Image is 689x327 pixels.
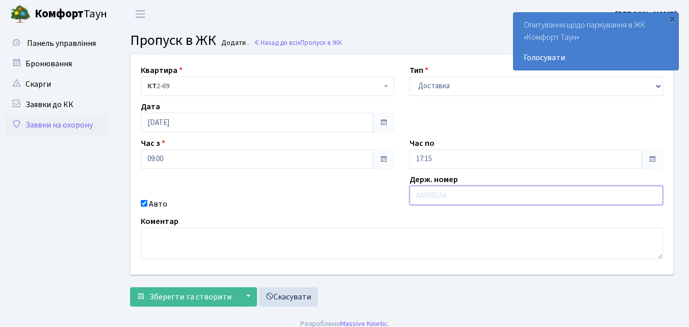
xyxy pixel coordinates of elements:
[141,64,183,77] label: Квартира
[259,287,318,307] a: Скасувати
[147,81,381,91] span: <b>КТ</b>&nbsp;&nbsp;&nbsp;&nbsp;2-69
[410,173,458,186] label: Держ. номер
[410,64,428,77] label: Тип
[5,54,107,74] a: Бронювання
[130,30,216,51] span: Пропуск в ЖК
[5,74,107,94] a: Скарги
[141,215,178,228] label: Коментар
[147,81,157,91] b: КТ
[524,52,668,64] a: Голосувати
[253,38,342,47] a: Назад до всіхПропуск в ЖК
[667,14,677,24] div: ×
[615,8,677,20] a: [PERSON_NAME]
[300,38,342,47] span: Пропуск в ЖК
[35,6,107,23] span: Таун
[149,198,167,210] label: Авто
[5,94,107,115] a: Заявки до КК
[615,9,677,20] b: [PERSON_NAME]
[410,137,435,149] label: Час по
[219,39,249,47] small: Додати .
[130,287,238,307] button: Зберегти та створити
[5,33,107,54] a: Панель управління
[35,6,84,22] b: Комфорт
[514,13,678,70] div: Опитування щодо паркування в ЖК «Комфорт Таун»
[141,137,165,149] label: Час з
[127,6,153,22] button: Переключити навігацію
[141,100,160,113] label: Дата
[5,115,107,135] a: Заявки на охорону
[10,4,31,24] img: logo.png
[27,38,96,49] span: Панель управління
[149,291,232,303] span: Зберегти та створити
[141,77,394,96] span: <b>КТ</b>&nbsp;&nbsp;&nbsp;&nbsp;2-69
[410,186,663,205] input: AA0001AA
